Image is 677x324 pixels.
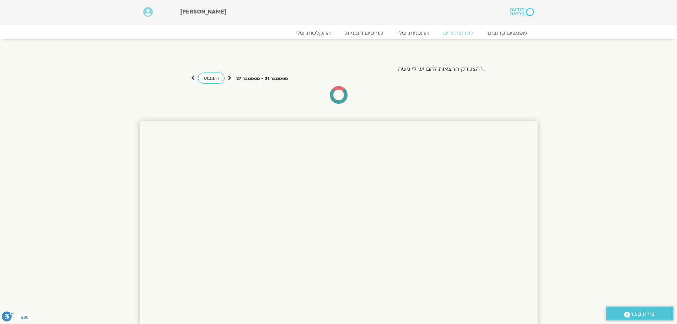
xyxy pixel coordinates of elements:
a: לוח שידורים [436,30,480,37]
nav: Menu [143,30,534,37]
a: ההקלטות שלי [288,30,338,37]
label: הצג רק הרצאות להם יש לי גישה [398,66,480,72]
a: יצירת קשר [606,307,673,320]
span: [PERSON_NAME] [180,8,226,16]
a: השבוע [198,73,225,84]
a: התכניות שלי [390,30,436,37]
a: מפגשים קרובים [480,30,534,37]
p: ספטמבר 21 - ספטמבר 27 [236,75,288,83]
span: השבוע [204,75,219,81]
span: יצירת קשר [630,309,656,319]
a: קורסים ותכניות [338,30,390,37]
